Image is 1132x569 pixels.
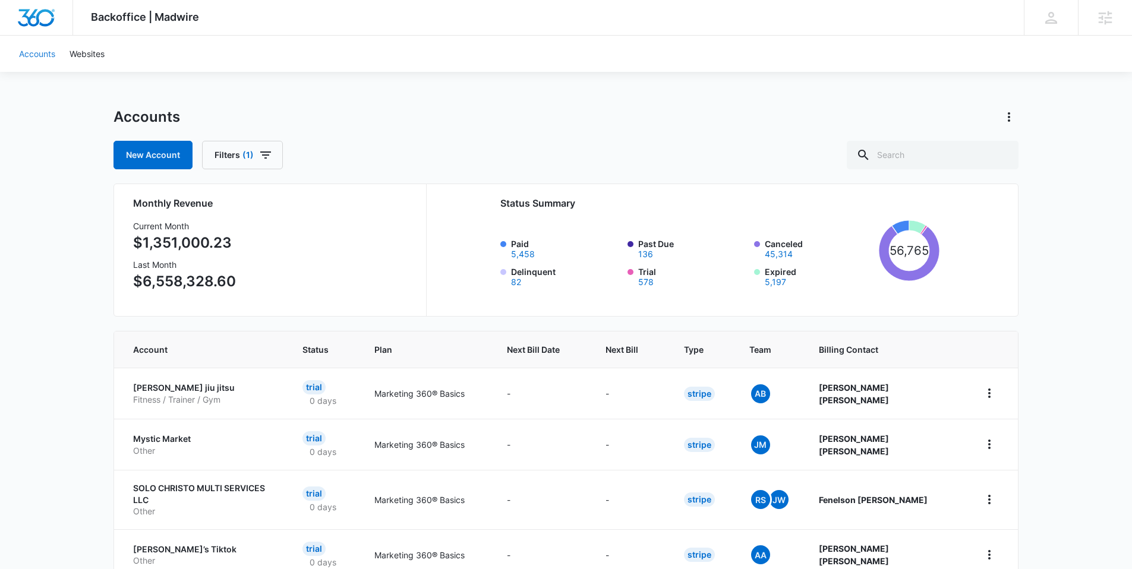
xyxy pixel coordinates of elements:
[133,433,274,456] a: Mystic MarketOther
[684,387,715,401] div: Stripe
[765,278,786,286] button: Expired
[302,431,326,445] div: Trial
[591,368,670,419] td: -
[133,258,236,271] h3: Last Month
[819,383,889,405] strong: [PERSON_NAME] [PERSON_NAME]
[133,382,274,394] p: [PERSON_NAME] jiu jitsu
[133,343,257,356] span: Account
[889,243,929,258] tspan: 56,765
[133,482,274,505] p: SOLO CHRISTO MULTI SERVICES LLC
[133,543,274,555] p: [PERSON_NAME]’s Tiktok
[302,380,326,394] div: Trial
[751,490,770,509] span: RS
[511,265,620,286] label: Delinquent
[511,238,620,258] label: Paid
[374,438,478,451] p: Marketing 360® Basics
[507,343,560,356] span: Next Bill Date
[684,548,715,562] div: Stripe
[133,505,274,517] p: Other
[500,196,939,210] h2: Status Summary
[980,435,999,454] button: home
[133,220,236,232] h3: Current Month
[202,141,283,169] button: Filters(1)
[591,470,670,529] td: -
[91,11,199,23] span: Backoffice | Madwire
[999,108,1019,127] button: Actions
[302,501,343,513] p: 0 days
[770,490,789,509] span: JW
[819,343,951,356] span: Billing Contact
[62,36,112,72] a: Websites
[302,542,326,556] div: Trial
[133,394,274,406] p: Fitness / Trainer / Gym
[638,265,748,286] label: Trial
[638,250,653,258] button: Past Due
[242,151,254,159] span: (1)
[638,278,654,286] button: Trial
[12,36,62,72] a: Accounts
[133,445,274,457] p: Other
[302,445,343,458] p: 0 days
[765,265,874,286] label: Expired
[133,482,274,517] a: SOLO CHRISTO MULTI SERVICES LLCOther
[133,543,274,567] a: [PERSON_NAME]’s TiktokOther
[684,438,715,452] div: Stripe
[133,555,274,567] p: Other
[511,250,535,258] button: Paid
[684,343,704,356] span: Type
[765,238,874,258] label: Canceled
[133,232,236,254] p: $1,351,000.23
[980,490,999,509] button: home
[511,278,521,286] button: Delinquent
[133,271,236,292] p: $6,558,328.60
[684,492,715,507] div: Stripe
[819,434,889,456] strong: [PERSON_NAME] [PERSON_NAME]
[302,394,343,407] p: 0 days
[133,196,412,210] h2: Monthly Revenue
[751,435,770,454] span: JM
[980,545,999,564] button: home
[302,343,329,356] span: Status
[302,486,326,501] div: Trial
[113,141,193,169] a: New Account
[374,387,478,400] p: Marketing 360® Basics
[374,494,478,506] p: Marketing 360® Basics
[113,108,180,126] h1: Accounts
[493,470,591,529] td: -
[133,382,274,405] a: [PERSON_NAME] jiu jitsuFitness / Trainer / Gym
[749,343,773,356] span: Team
[591,419,670,470] td: -
[819,543,889,566] strong: [PERSON_NAME] [PERSON_NAME]
[765,250,793,258] button: Canceled
[606,343,638,356] span: Next Bill
[374,549,478,561] p: Marketing 360® Basics
[751,545,770,564] span: AA
[493,368,591,419] td: -
[133,433,274,445] p: Mystic Market
[819,495,928,505] strong: Fenelson [PERSON_NAME]
[751,384,770,403] span: AB
[374,343,478,356] span: Plan
[638,238,748,258] label: Past Due
[493,419,591,470] td: -
[302,556,343,568] p: 0 days
[847,141,1019,169] input: Search
[980,384,999,403] button: home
